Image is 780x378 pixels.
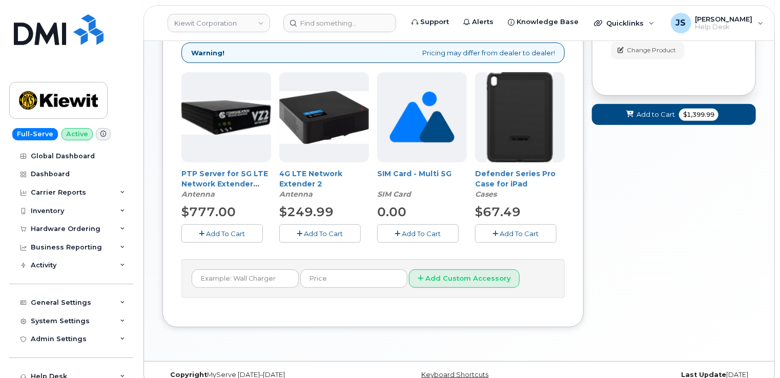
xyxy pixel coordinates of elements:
[279,169,342,188] a: 4G LTE Network Extender 2
[695,15,753,23] span: [PERSON_NAME]
[181,100,271,135] img: Casa_Sysem.png
[475,169,556,188] a: Defender Series Pro Case for iPad
[181,169,268,209] a: PTP Server for 5G LTE Network Extender 4/4G LTE Network Extender 3
[420,17,449,27] span: Support
[500,229,539,238] span: Add To Cart
[606,19,644,27] span: Quicklinks
[475,224,557,242] button: Add To Cart
[676,17,686,29] span: JS
[377,224,459,242] button: Add To Cart
[279,169,369,199] div: 4G LTE Network Extender 2
[664,13,771,33] div: Jacob Shepherd
[389,72,455,162] img: no_image_found-2caef05468ed5679b831cfe6fc140e25e0c280774317ffc20a367ab7fd17291e.png
[168,14,270,32] a: Kiewit Corporation
[409,269,520,288] button: Add Custom Accessory
[181,204,236,219] span: $777.00
[300,269,407,288] input: Price
[279,91,369,144] img: 4glte_extender.png
[611,41,685,59] button: Change Product
[207,229,245,238] span: Add To Cart
[456,12,501,32] a: Alerts
[695,23,753,31] span: Help Desk
[501,12,586,32] a: Knowledge Base
[475,169,565,199] div: Defender Series Pro Case for iPad
[487,72,553,162] img: defenderipad10thgen.png
[192,269,299,288] input: Example: Wall Charger
[304,229,343,238] span: Add To Cart
[475,204,521,219] span: $67.49
[377,190,411,199] em: SIM Card
[627,46,676,55] span: Change Product
[735,333,772,370] iframe: Messenger Launcher
[377,204,406,219] span: 0.00
[377,169,451,178] a: SIM Card - Multi 5G
[283,14,396,32] input: Find something...
[181,224,263,242] button: Add To Cart
[587,13,662,33] div: Quicklinks
[475,190,497,199] em: Cases
[191,48,224,58] strong: Warning!
[279,224,361,242] button: Add To Cart
[472,17,494,27] span: Alerts
[279,204,334,219] span: $249.99
[181,43,565,64] div: Pricing may differ from dealer to dealer!
[679,109,719,121] span: $1,399.99
[181,190,215,199] em: Antenna
[592,104,756,125] button: Add to Cart $1,399.99
[279,190,313,199] em: Antenna
[637,110,675,119] span: Add to Cart
[517,17,579,27] span: Knowledge Base
[181,169,271,199] div: PTP Server for 5G LTE Network Extender 4/4G LTE Network Extender 3
[377,169,467,199] div: SIM Card - Multi 5G
[402,229,441,238] span: Add To Cart
[404,12,456,32] a: Support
